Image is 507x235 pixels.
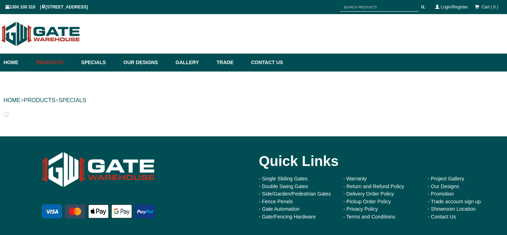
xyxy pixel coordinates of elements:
[259,147,502,175] div: Quick Links
[343,184,404,189] a: - Return and Refund Policy
[259,191,331,197] a: - Side/Garden/Pedestrian Gates
[343,199,391,204] a: - Pickup Order Policy
[32,54,78,72] a: Products
[40,147,156,192] img: Gate Warehouse
[4,97,20,103] a: HOME
[343,176,367,181] a: - Warranty
[343,214,395,219] a: - Terms and Conditions
[428,199,481,204] a: - Trade account sign up
[58,97,86,103] a: SPECIALS
[340,3,419,12] input: SEARCH PRODUCTS
[428,176,464,181] a: - Project Gallery
[259,184,308,189] a: - Double Swing Gates
[78,54,120,72] a: Specials
[4,54,32,72] a: Home
[172,54,213,72] a: Gallery
[259,206,300,212] a: - Gate Automation
[441,5,468,10] a: Login/Register
[428,214,456,219] a: - Contact Us
[4,89,503,112] div: > >
[213,54,248,72] a: Trade
[120,54,172,72] a: Our Designs
[428,206,476,212] a: - Showroom Location
[24,97,55,103] a: PRODUCTS
[248,54,283,72] a: Contact Us
[343,206,378,212] a: - Privacy Policy
[428,191,454,197] a: - Promotion
[343,191,394,197] a: - Delivery Order Policy
[259,176,307,181] a: - Single Sliding Gates
[482,5,498,10] span: Cart ( 0 )
[259,199,293,204] a: - Fence Penels
[428,184,459,189] a: - Our Designs
[259,214,316,219] a: - Gate/Fencing Hardware
[40,203,156,220] img: payment options
[5,5,88,10] span: 1300 100 310 | [STREET_ADDRESS]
